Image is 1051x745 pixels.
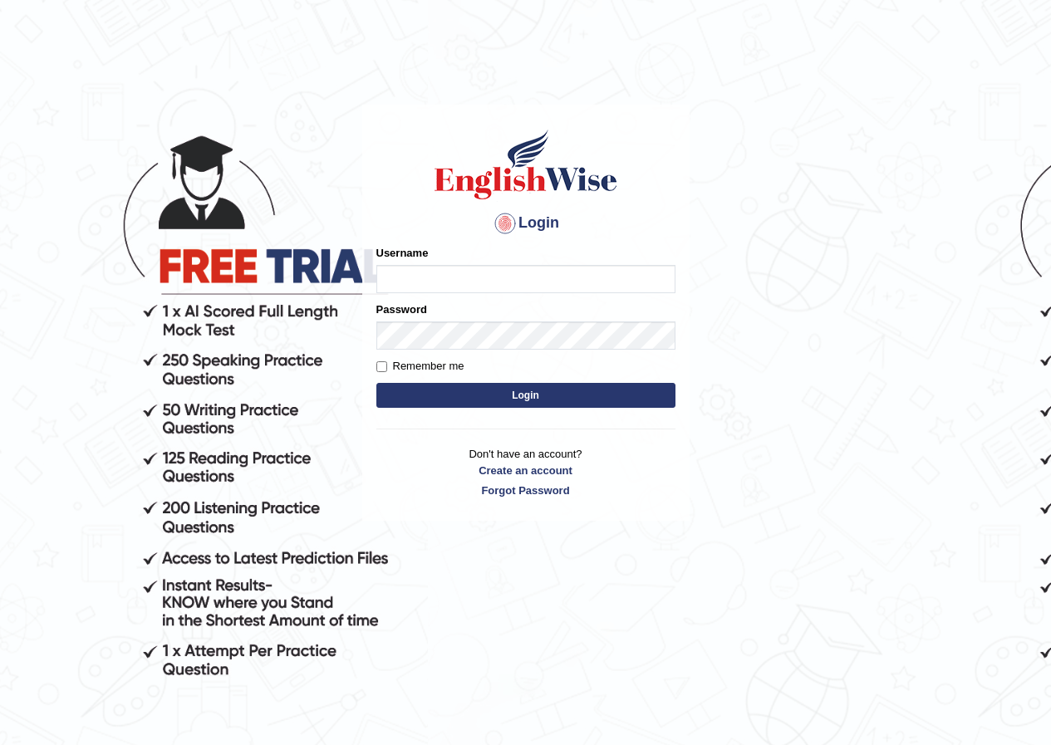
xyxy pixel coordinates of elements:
[376,483,675,498] a: Forgot Password
[376,301,427,317] label: Password
[376,358,464,375] label: Remember me
[431,127,621,202] img: Logo of English Wise sign in for intelligent practice with AI
[376,361,387,372] input: Remember me
[376,463,675,478] a: Create an account
[376,383,675,408] button: Login
[376,210,675,237] h4: Login
[376,245,429,261] label: Username
[376,446,675,497] p: Don't have an account?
